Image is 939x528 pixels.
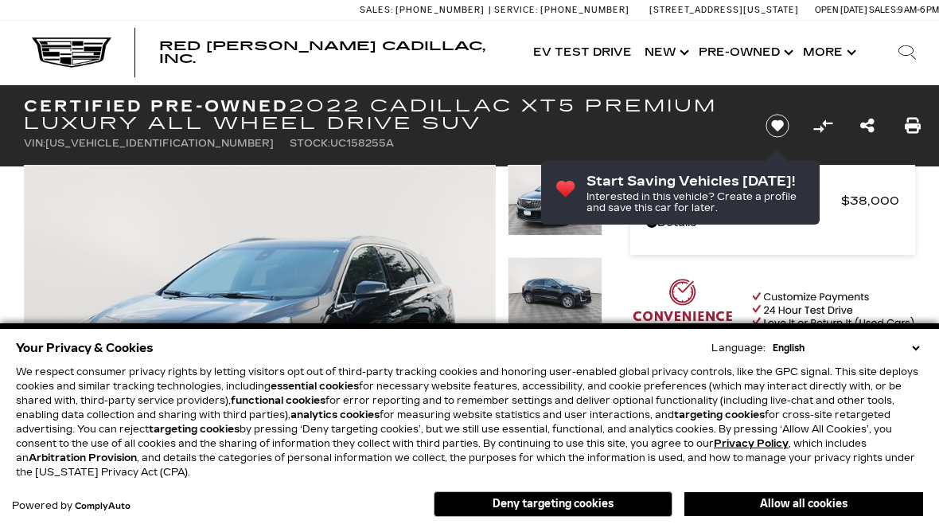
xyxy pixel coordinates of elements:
[29,452,137,463] strong: Arbitration Provision
[24,96,289,115] strong: Certified Pre-Owned
[290,138,330,149] span: Stock:
[646,212,899,234] a: Details
[905,115,921,137] a: Print this Certified Pre-Owned 2022 Cadillac XT5 Premium Luxury All Wheel Drive SUV
[434,491,672,517] button: Deny targeting cookies
[149,424,240,435] strong: targeting cookies
[395,5,485,15] span: [PHONE_NUMBER]
[508,165,602,236] img: Certified Used 2022 Stellar Black Metallic Cadillac Premium Luxury image 1
[24,138,45,149] span: VIN:
[711,343,766,353] div: Language:
[527,21,638,84] a: EV Test Drive
[330,138,394,149] span: UC158255A
[760,113,795,139] button: Save vehicle
[540,5,629,15] span: [PHONE_NUMBER]
[24,165,496,519] img: Certified Used 2022 Stellar Black Metallic Cadillac Premium Luxury image 1
[159,38,485,66] span: Red [PERSON_NAME] Cadillac, Inc.
[841,190,899,212] span: $38,000
[898,5,939,15] span: 9 AM-6 PM
[684,492,923,516] button: Allow all cookies
[489,6,633,14] a: Service: [PHONE_NUMBER]
[769,341,923,355] select: Language Select
[638,21,692,84] a: New
[860,115,875,137] a: Share this Certified Pre-Owned 2022 Cadillac XT5 Premium Luxury All Wheel Drive SUV
[24,97,739,132] h1: 2022 Cadillac XT5 Premium Luxury All Wheel Drive SUV
[290,409,380,420] strong: analytics cookies
[714,438,789,449] a: Privacy Policy
[360,6,489,14] a: Sales: [PHONE_NUMBER]
[494,5,538,15] span: Service:
[159,40,511,65] a: Red [PERSON_NAME] Cadillac, Inc.
[16,365,923,479] p: We respect consumer privacy rights by letting visitors opt out of third-party tracking cookies an...
[271,381,359,392] strong: essential cookies
[797,21,859,84] button: More
[674,409,765,420] strong: targeting cookies
[360,5,393,15] span: Sales:
[508,257,602,328] img: Certified Used 2022 Stellar Black Metallic Cadillac Premium Luxury image 2
[646,190,899,212] a: Red [PERSON_NAME] $38,000
[12,501,131,511] div: Powered by
[75,502,131,511] a: ComplyAuto
[646,190,841,212] span: Red [PERSON_NAME]
[16,337,154,359] span: Your Privacy & Cookies
[231,395,325,406] strong: functional cookies
[692,21,797,84] a: Pre-Owned
[649,5,799,15] a: [STREET_ADDRESS][US_STATE]
[45,138,274,149] span: [US_VEHICLE_IDENTIFICATION_NUMBER]
[811,114,835,138] button: Compare Vehicle
[869,5,898,15] span: Sales:
[32,37,111,68] img: Cadillac Dark Logo with Cadillac White Text
[815,5,867,15] span: Open [DATE]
